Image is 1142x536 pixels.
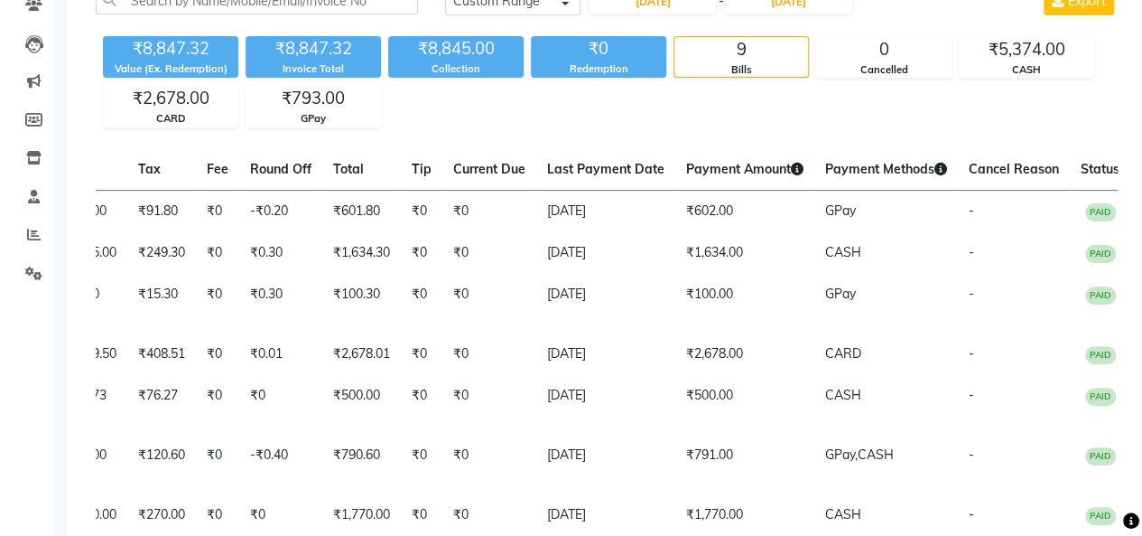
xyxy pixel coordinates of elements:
[239,334,322,375] td: ₹0.01
[825,506,861,522] span: CASH
[401,435,442,494] td: ₹0
[250,161,311,177] span: Round Off
[196,274,239,334] td: ₹0
[127,435,196,494] td: ₹120.60
[547,161,664,177] span: Last Payment Date
[103,61,238,77] div: Value (Ex. Redemption)
[960,37,1093,62] div: ₹5,374.00
[442,232,536,274] td: ₹0
[412,161,432,177] span: Tip
[207,161,228,177] span: Fee
[127,232,196,274] td: ₹249.30
[536,435,675,494] td: [DATE]
[1085,507,1116,525] span: PAID
[825,244,861,260] span: CASH
[536,232,675,274] td: [DATE]
[825,345,861,362] span: CARD
[969,447,974,463] span: -
[825,447,858,463] span: GPay,
[196,232,239,274] td: ₹0
[675,274,814,334] td: ₹100.00
[239,232,322,274] td: ₹0.30
[246,61,381,77] div: Invoice Total
[969,387,974,403] span: -
[817,62,951,78] div: Cancelled
[322,494,401,536] td: ₹1,770.00
[536,494,675,536] td: [DATE]
[104,86,237,111] div: ₹2,678.00
[127,494,196,536] td: ₹270.00
[969,286,974,302] span: -
[239,190,322,232] td: -₹0.20
[969,345,974,362] span: -
[246,36,381,61] div: ₹8,847.32
[388,61,524,77] div: Collection
[127,334,196,375] td: ₹408.51
[825,202,856,219] span: GPay
[825,161,947,177] span: Payment Methods
[196,375,239,435] td: ₹0
[858,447,894,463] span: CASH
[401,494,442,536] td: ₹0
[675,190,814,232] td: ₹602.00
[675,232,814,274] td: ₹1,634.00
[1085,203,1116,221] span: PAID
[969,202,974,219] span: -
[536,274,675,334] td: [DATE]
[674,62,808,78] div: Bills
[675,435,814,494] td: ₹791.00
[442,375,536,435] td: ₹0
[825,387,861,403] span: CASH
[1085,447,1116,465] span: PAID
[322,334,401,375] td: ₹2,678.01
[442,274,536,334] td: ₹0
[401,375,442,435] td: ₹0
[239,435,322,494] td: -₹0.40
[536,190,675,232] td: [DATE]
[196,494,239,536] td: ₹0
[322,232,401,274] td: ₹1,634.30
[127,375,196,435] td: ₹76.27
[388,36,524,61] div: ₹8,845.00
[960,62,1093,78] div: CASH
[333,161,364,177] span: Total
[1085,245,1116,263] span: PAID
[196,435,239,494] td: ₹0
[531,61,666,77] div: Redemption
[536,334,675,375] td: [DATE]
[401,274,442,334] td: ₹0
[322,274,401,334] td: ₹100.30
[322,435,401,494] td: ₹790.60
[127,274,196,334] td: ₹15.30
[239,494,322,536] td: ₹0
[401,232,442,274] td: ₹0
[1081,161,1119,177] span: Status
[1085,346,1116,364] span: PAID
[442,494,536,536] td: ₹0
[817,37,951,62] div: 0
[969,244,974,260] span: -
[969,506,974,522] span: -
[196,190,239,232] td: ₹0
[674,37,808,62] div: 9
[138,161,161,177] span: Tax
[453,161,525,177] span: Current Due
[196,334,239,375] td: ₹0
[442,334,536,375] td: ₹0
[531,36,666,61] div: ₹0
[1085,287,1116,305] span: PAID
[675,494,814,536] td: ₹1,770.00
[103,36,238,61] div: ₹8,847.32
[442,435,536,494] td: ₹0
[239,274,322,334] td: ₹0.30
[536,375,675,435] td: [DATE]
[675,334,814,375] td: ₹2,678.00
[686,161,803,177] span: Payment Amount
[675,375,814,435] td: ₹500.00
[969,161,1059,177] span: Cancel Reason
[127,190,196,232] td: ₹91.80
[322,375,401,435] td: ₹500.00
[104,111,237,127] div: CARD
[246,86,380,111] div: ₹793.00
[322,190,401,232] td: ₹601.80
